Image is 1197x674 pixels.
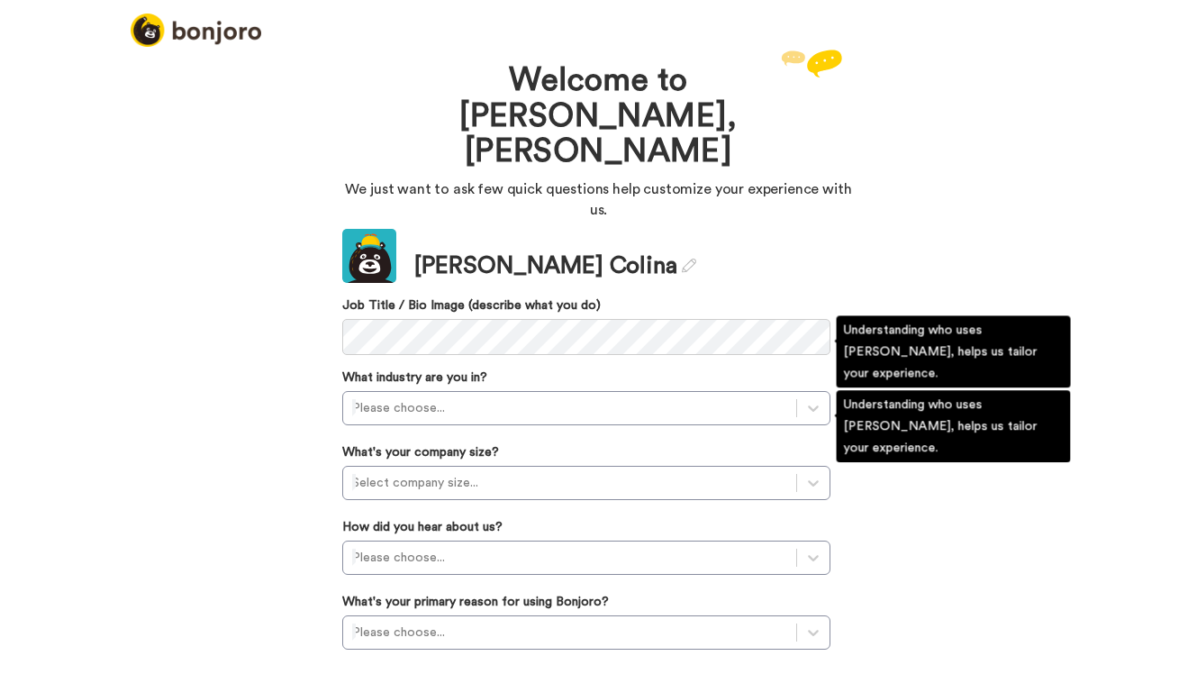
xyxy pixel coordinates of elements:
[342,296,830,314] label: Job Title / Bio Image (describe what you do)
[342,518,503,536] label: How did you hear about us?
[342,179,856,221] p: We just want to ask few quick questions help customize your experience with us.
[837,390,1071,462] div: Understanding who uses [PERSON_NAME], helps us tailor your experience.
[131,14,261,47] img: logo_full.png
[342,443,499,461] label: What's your company size?
[837,315,1071,387] div: Understanding who uses [PERSON_NAME], helps us tailor your experience.
[781,50,842,77] img: reply.svg
[414,250,696,283] div: [PERSON_NAME] Colina
[342,369,487,387] label: What industry are you in?
[342,593,609,611] label: What's your primary reason for using Bonjoro?
[396,63,802,170] h1: Welcome to [PERSON_NAME], [PERSON_NAME]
